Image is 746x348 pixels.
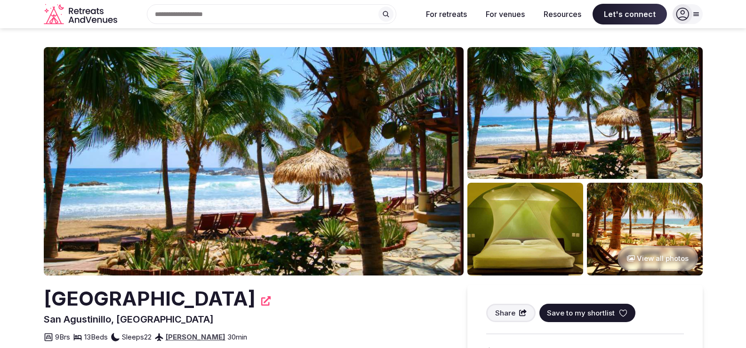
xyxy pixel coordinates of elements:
a: [PERSON_NAME] [166,332,225,341]
span: Share [495,308,515,318]
button: For venues [478,4,532,24]
span: 30 min [227,332,247,342]
span: Sleeps 22 [122,332,152,342]
span: Let's connect [593,4,667,24]
svg: Retreats and Venues company logo [44,4,119,25]
span: San Agustinillo, [GEOGRAPHIC_DATA] [44,314,214,325]
button: Save to my shortlist [539,304,635,322]
button: Resources [536,4,589,24]
button: Share [486,304,536,322]
span: Save to my shortlist [547,308,615,318]
h2: [GEOGRAPHIC_DATA] [44,285,256,313]
img: Venue gallery photo [467,183,583,275]
a: Visit the homepage [44,4,119,25]
img: Venue gallery photo [467,47,703,179]
img: Venue gallery photo [587,183,703,275]
button: View all photos [618,246,698,271]
img: Venue cover photo [44,47,464,275]
button: For retreats [418,4,474,24]
span: 9 Brs [55,332,70,342]
span: 13 Beds [84,332,108,342]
